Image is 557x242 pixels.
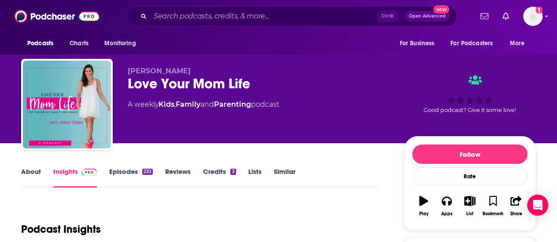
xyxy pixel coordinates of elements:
[433,5,449,14] span: New
[535,7,542,14] svg: Add a profile image
[505,190,527,222] button: Share
[214,100,251,108] a: Parenting
[527,195,548,216] div: Open Intercom Messenger
[142,169,153,175] div: 232
[104,37,136,50] span: Monitoring
[150,9,377,23] input: Search podcasts, credits, & more...
[64,35,94,52] a: Charts
[200,100,214,108] span: and
[274,167,295,188] a: Similar
[393,35,445,52] button: open menu
[523,7,542,26] img: User Profile
[15,8,99,25] img: Podchaser - Follow, Share and Rate Podcasts
[248,167,262,188] a: Lists
[435,190,458,222] button: Apps
[53,167,97,188] a: InsightsPodchaser Pro
[510,37,525,50] span: More
[128,67,191,75] span: [PERSON_NAME]
[23,61,111,148] img: Love Your Mom Life
[399,37,434,50] span: For Business
[21,223,101,236] h1: Podcast Insights
[81,169,97,176] img: Podchaser Pro
[483,211,503,217] div: Bookmark
[27,37,53,50] span: Podcasts
[441,211,453,217] div: Apps
[523,7,542,26] button: Show profile menu
[419,211,428,217] div: Play
[159,100,174,108] a: Kids
[504,35,536,52] button: open menu
[458,190,481,222] button: List
[126,6,457,26] div: Search podcasts, credits, & more...
[450,37,493,50] span: For Podcasters
[499,9,513,24] a: Show notifications dropdown
[424,107,516,113] span: Good podcast? Give it some love!
[109,167,153,188] a: Episodes232
[70,37,89,50] span: Charts
[481,190,504,222] button: Bookmark
[404,67,536,121] div: Good podcast? Give it some love!
[405,11,450,22] button: Open AdvancedNew
[412,144,527,164] button: Follow
[128,99,279,110] div: A weekly podcast
[165,167,191,188] a: Reviews
[21,35,65,52] button: open menu
[174,100,176,108] span: ,
[510,211,522,217] div: Share
[412,167,527,185] div: Rate
[176,100,200,108] a: Family
[477,9,492,24] a: Show notifications dropdown
[203,167,236,188] a: Credits3
[523,7,542,26] span: Logged in as megcassidy
[412,190,435,222] button: Play
[466,211,473,217] div: List
[21,167,41,188] a: About
[98,35,147,52] button: open menu
[377,11,398,22] span: Ctrl K
[230,169,236,175] div: 3
[445,35,505,52] button: open menu
[409,14,446,18] span: Open Advanced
